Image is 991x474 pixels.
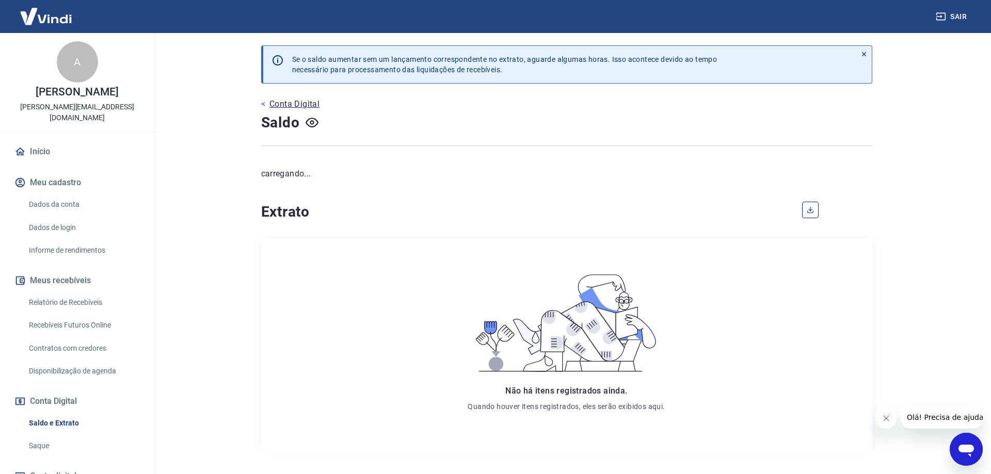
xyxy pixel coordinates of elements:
span: Não há itens registrados ainda. [505,386,627,396]
p: Quando houver itens registrados, eles serão exibidos aqui. [468,401,665,412]
p: [PERSON_NAME] [36,87,118,97]
a: Relatório de Recebíveis [25,292,142,313]
p: < [261,98,265,110]
img: Vindi [12,1,79,32]
iframe: Mensagem da empresa [901,406,983,429]
div: A [57,41,98,83]
h4: Saldo [261,112,300,133]
p: Conta Digital [269,98,319,110]
a: Saque [25,435,142,456]
p: Se o saldo aumentar sem um lançamento correspondente no extrato, aguarde algumas horas. Isso acon... [292,54,717,75]
button: Conta Digital [12,390,142,413]
a: Dados de login [25,217,142,238]
h4: Extrato [261,202,790,222]
a: Dados da conta [25,194,142,215]
a: Contratos com credores [25,338,142,359]
iframe: Botão para abrir a janela de mensagens [950,433,983,466]
button: Meu cadastro [12,171,142,194]
p: [PERSON_NAME][EMAIL_ADDRESS][DOMAIN_NAME] [8,102,146,123]
button: Sair [934,7,971,26]
a: Início [12,140,142,163]
button: Meus recebíveis [12,269,142,292]
a: Saldo e Extrato [25,413,142,434]
a: Recebíveis Futuros Online [25,315,142,336]
a: Disponibilização de agenda [25,361,142,382]
a: Informe de rendimentos [25,240,142,261]
span: Olá! Precisa de ajuda? [6,7,87,15]
iframe: Fechar mensagem [876,408,897,429]
p: carregando... [261,168,872,180]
